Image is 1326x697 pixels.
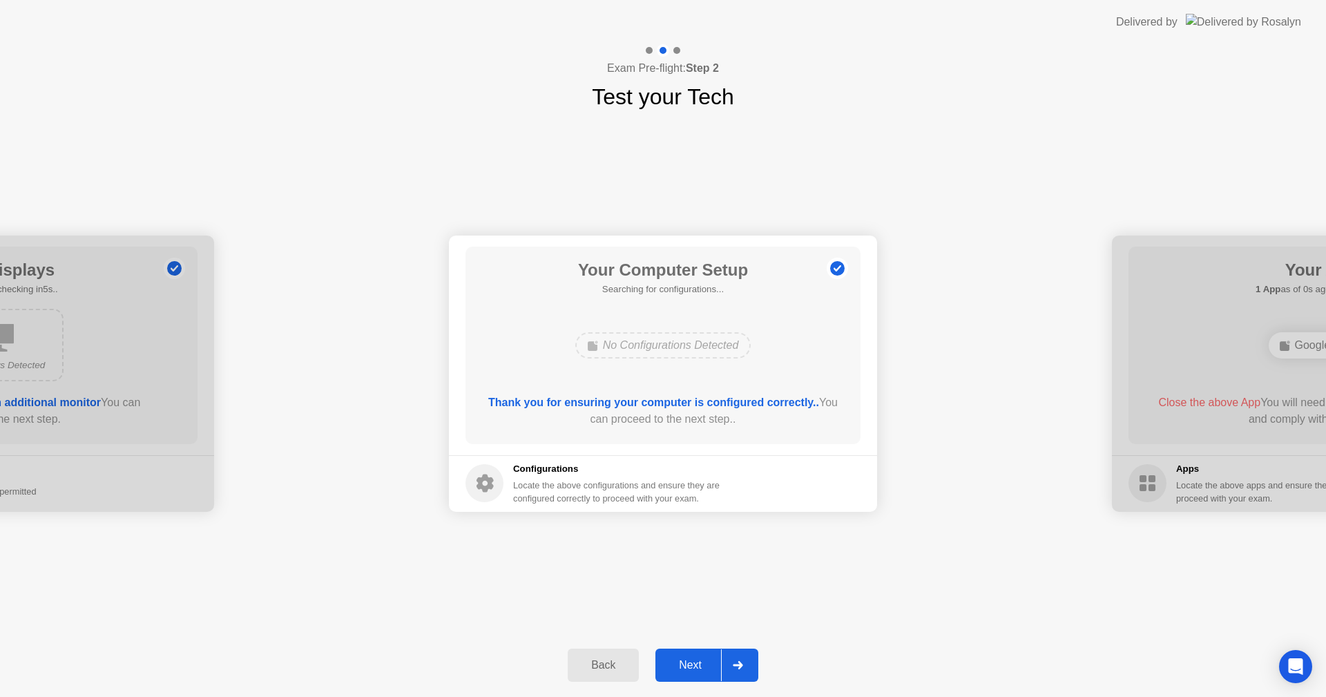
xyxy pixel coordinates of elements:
b: Thank you for ensuring your computer is configured correctly.. [488,397,819,408]
img: Delivered by Rosalyn [1186,14,1301,30]
button: Back [568,649,639,682]
button: Next [655,649,758,682]
div: You can proceed to the next step.. [486,394,841,428]
h1: Your Computer Setup [578,258,748,283]
h5: Configurations [513,462,722,476]
h5: Searching for configurations... [578,283,748,296]
div: Next [660,659,721,671]
div: No Configurations Detected [575,332,751,359]
b: Step 2 [686,62,719,74]
div: Back [572,659,635,671]
div: Locate the above configurations and ensure they are configured correctly to proceed with your exam. [513,479,722,505]
h4: Exam Pre-flight: [607,60,719,77]
div: Open Intercom Messenger [1279,650,1312,683]
h1: Test your Tech [592,80,734,113]
div: Delivered by [1116,14,1178,30]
